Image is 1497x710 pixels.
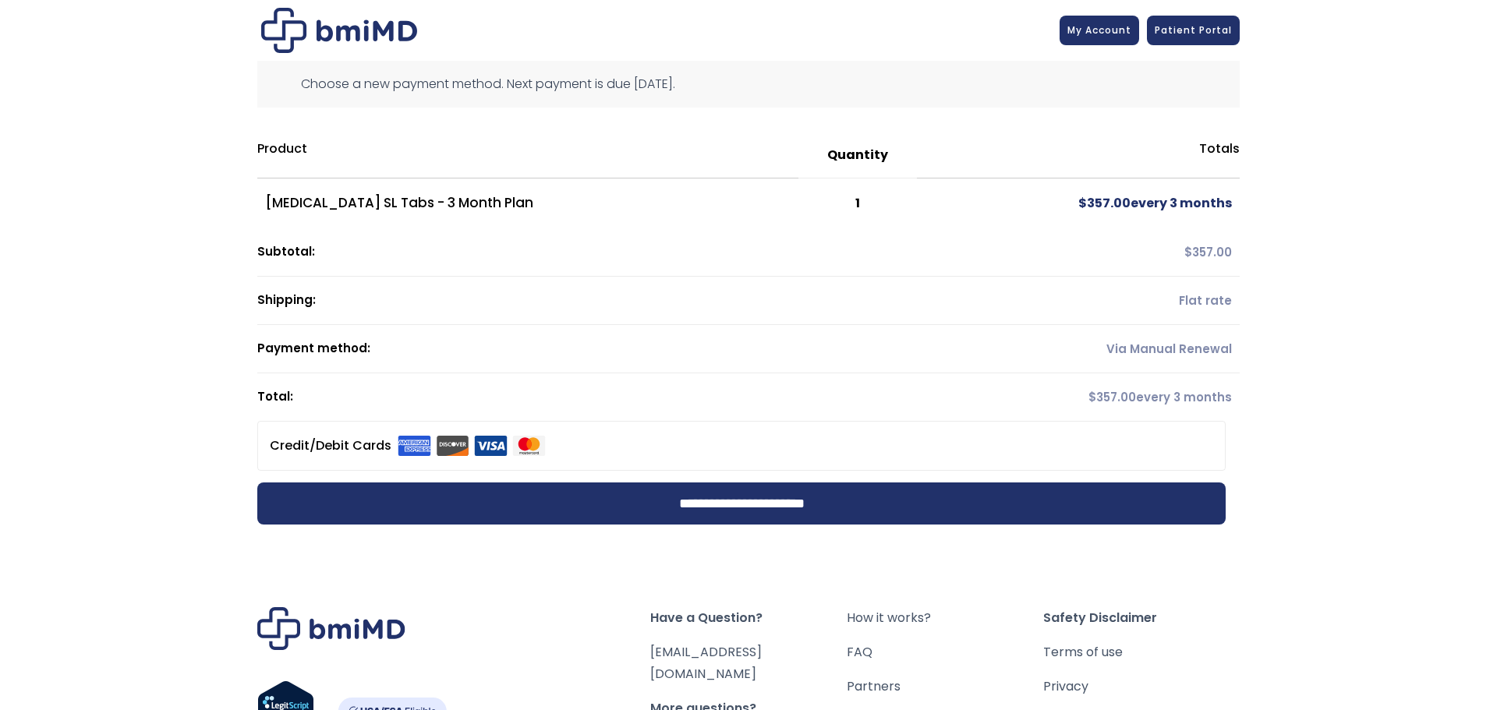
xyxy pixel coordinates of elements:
td: Via Manual Renewal [917,325,1240,373]
th: Total: [257,373,917,421]
img: Mastercard [512,436,546,456]
a: My Account [1060,16,1139,45]
img: Checkout [261,8,417,53]
th: Subtotal: [257,228,917,277]
span: 357.00 [1088,389,1136,405]
th: Product [257,132,798,178]
a: Patient Portal [1147,16,1240,45]
th: Shipping: [257,277,917,325]
th: Payment method: [257,325,917,373]
th: Totals [917,132,1240,178]
span: 357.00 [1078,194,1131,212]
img: Discover [436,436,469,456]
span: $ [1184,244,1192,260]
a: Partners [847,676,1043,698]
a: How it works? [847,607,1043,629]
a: [EMAIL_ADDRESS][DOMAIN_NAME] [650,643,762,683]
span: Patient Portal [1155,23,1232,37]
td: every 3 months [917,373,1240,421]
div: Choose a new payment method. Next payment is due [DATE]. [257,61,1240,108]
td: every 3 months [917,178,1240,228]
span: $ [1088,389,1096,405]
td: 1 [798,178,917,228]
span: $ [1078,194,1087,212]
span: 357.00 [1184,244,1232,260]
td: [MEDICAL_DATA] SL Tabs - 3 Month Plan [257,178,798,228]
th: Quantity [798,132,917,178]
img: Brand Logo [257,607,405,650]
label: Credit/Debit Cards [270,433,546,458]
span: Safety Disclaimer [1043,607,1240,629]
a: Privacy [1043,676,1240,698]
img: Visa [474,436,508,456]
a: FAQ [847,641,1043,663]
td: Flat rate [917,277,1240,325]
a: Terms of use [1043,641,1240,663]
span: My Account [1067,23,1131,37]
span: Have a Question? [650,607,847,629]
img: Amex [398,436,431,456]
